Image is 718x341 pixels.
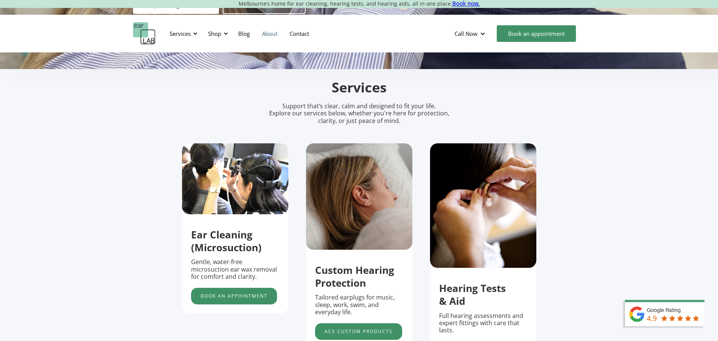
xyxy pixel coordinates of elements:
[439,312,527,334] p: Full hearing assessments and expert fittings with care that lasts.
[315,323,402,340] a: acs custom products
[182,143,288,313] div: 1 of 5
[191,258,279,280] p: Gentle, water-free microsuction ear wax removal for comfort and clarity.
[208,30,221,37] div: Shop
[315,294,403,316] p: Tailored earplugs for music, sleep, work, swim, and everyday life.
[232,23,256,45] a: Blog
[455,30,478,37] div: Call Now
[191,228,262,254] strong: Ear Cleaning (Microsuction)
[204,22,230,45] div: Shop
[283,23,315,45] a: Contact
[133,22,156,45] a: home
[449,22,493,45] div: Call Now
[430,143,536,268] img: putting hearing protection in
[182,79,536,97] h2: Services
[256,23,283,45] a: About
[497,25,576,42] a: Book an appointment
[439,281,506,308] strong: Hearing Tests & Aid
[191,288,277,304] a: Book an appointment
[170,30,191,37] div: Services
[165,22,200,45] div: Services
[259,103,459,124] p: Support that’s clear, calm and designed to fit your life. Explore our services below, whether you...
[315,263,394,290] strong: Custom Hearing Protection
